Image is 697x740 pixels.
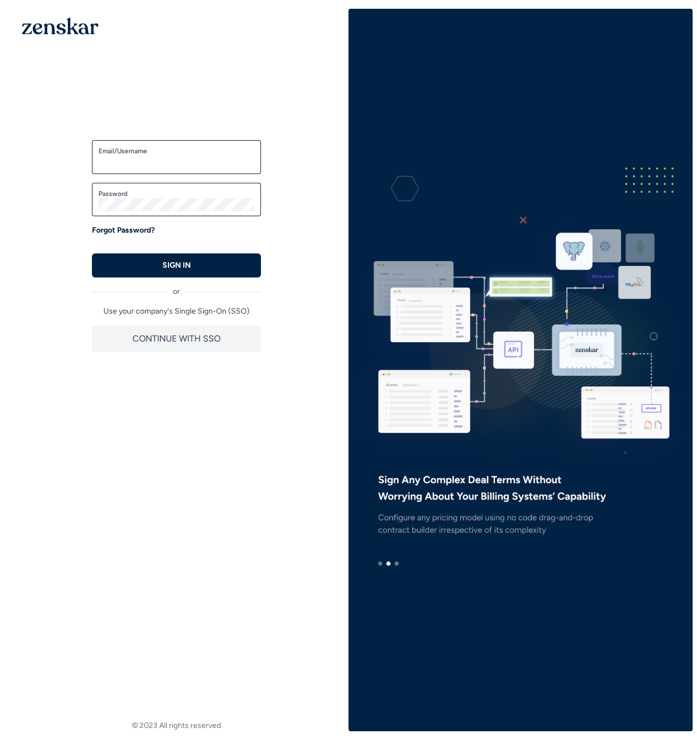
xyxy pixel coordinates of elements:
img: 1OGAJ2xQqyY4LXKgY66KYq0eOWRCkrZdAb3gUhuVAqdWPZE9SRJmCz+oDMSn4zDLXe31Ii730ItAGKgCKgCCgCikA4Av8PJUP... [22,18,98,34]
div: or [92,277,261,297]
label: Email/Username [98,147,254,155]
label: Password [98,189,254,198]
p: Use your company's Single Sign-On (SSO) [92,306,261,317]
p: SIGN IN [162,260,191,271]
button: CONTINUE WITH SSO [92,326,261,352]
a: Forgot Password? [92,225,155,236]
img: e3ZQAAAMhDCM8y96E9JIIDxLgAABAgQIECBAgAABAgQyAoJA5mpDCRAgQIAAAQIECBAgQIAAAQIECBAgQKAsIAiU37edAAECB... [348,149,693,591]
footer: © 2023 All rights reserved [4,720,348,731]
button: SIGN IN [92,253,261,277]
